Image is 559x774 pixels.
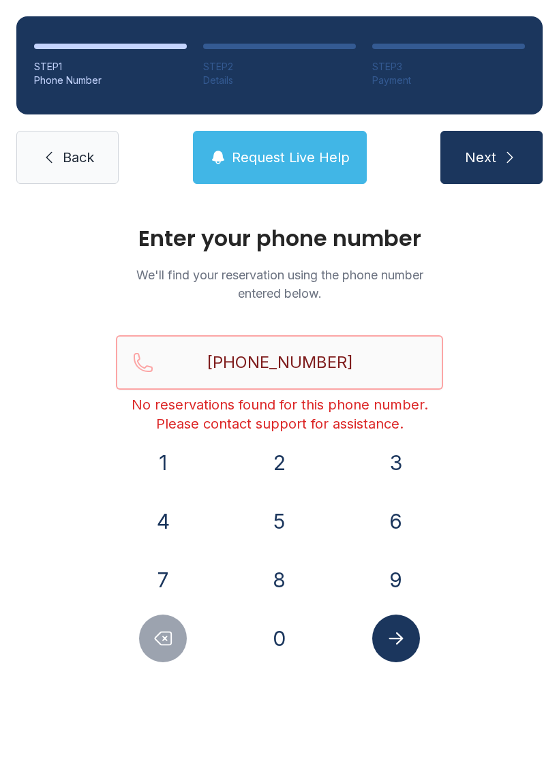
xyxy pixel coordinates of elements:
button: 1 [139,439,187,486]
div: STEP 2 [203,60,356,74]
div: Payment [372,74,525,87]
p: We'll find your reservation using the phone number entered below. [116,266,443,303]
button: 0 [256,615,303,662]
div: STEP 1 [34,60,187,74]
button: Submit lookup form [372,615,420,662]
button: 2 [256,439,303,486]
button: 7 [139,556,187,604]
button: Delete number [139,615,187,662]
div: Details [203,74,356,87]
div: No reservations found for this phone number. Please contact support for assistance. [116,395,443,433]
button: 8 [256,556,303,604]
button: 6 [372,497,420,545]
button: 9 [372,556,420,604]
span: Next [465,148,496,167]
button: 3 [372,439,420,486]
button: 4 [139,497,187,545]
span: Back [63,148,94,167]
div: Phone Number [34,74,187,87]
input: Reservation phone number [116,335,443,390]
h1: Enter your phone number [116,228,443,249]
div: STEP 3 [372,60,525,74]
span: Request Live Help [232,148,350,167]
button: 5 [256,497,303,545]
